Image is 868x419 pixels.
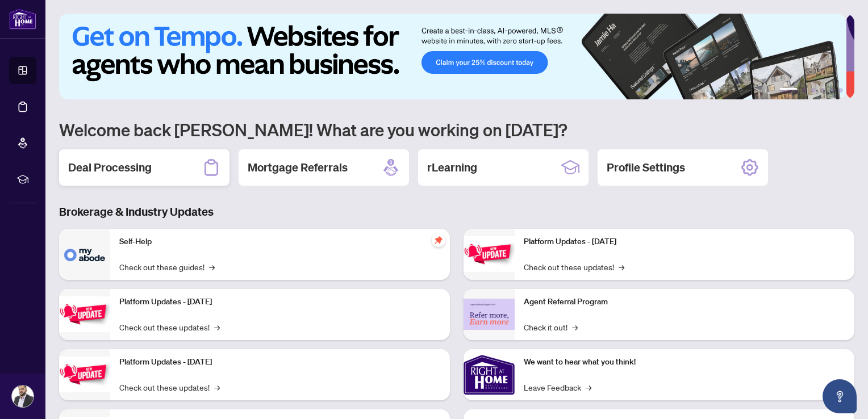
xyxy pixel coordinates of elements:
img: We want to hear what you think! [464,349,515,400]
p: Platform Updates - [DATE] [524,236,845,248]
button: 3 [811,88,816,93]
span: pushpin [432,233,445,247]
a: Check it out!→ [524,321,578,333]
h2: Mortgage Referrals [248,160,348,175]
a: Check out these updates!→ [119,381,220,393]
a: Check out these updates!→ [524,261,624,273]
span: → [586,381,591,393]
h1: Welcome back [PERSON_NAME]! What are you working on [DATE]? [59,119,854,140]
button: 1 [779,88,798,93]
img: Self-Help [59,229,110,280]
a: Check out these updates!→ [119,321,220,333]
span: → [572,321,578,333]
h2: Deal Processing [68,160,152,175]
img: Profile Icon [12,386,34,407]
h2: rLearning [427,160,477,175]
button: 6 [838,88,843,93]
span: → [619,261,624,273]
span: → [214,321,220,333]
p: We want to hear what you think! [524,356,845,368]
button: Open asap [823,379,857,413]
img: Platform Updates - July 21, 2025 [59,357,110,392]
button: 2 [802,88,807,93]
span: → [209,261,215,273]
img: Platform Updates - September 16, 2025 [59,296,110,332]
img: Slide 0 [59,14,846,99]
a: Leave Feedback→ [524,381,591,393]
img: logo [9,9,36,30]
a: Check out these guides!→ [119,261,215,273]
h2: Profile Settings [607,160,685,175]
p: Platform Updates - [DATE] [119,296,441,308]
p: Platform Updates - [DATE] [119,356,441,368]
h3: Brokerage & Industry Updates [59,204,854,220]
button: 4 [820,88,825,93]
img: Platform Updates - June 23, 2025 [464,236,515,272]
span: → [214,381,220,393]
p: Self-Help [119,236,441,248]
p: Agent Referral Program [524,296,845,308]
button: 5 [829,88,834,93]
img: Agent Referral Program [464,299,515,330]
